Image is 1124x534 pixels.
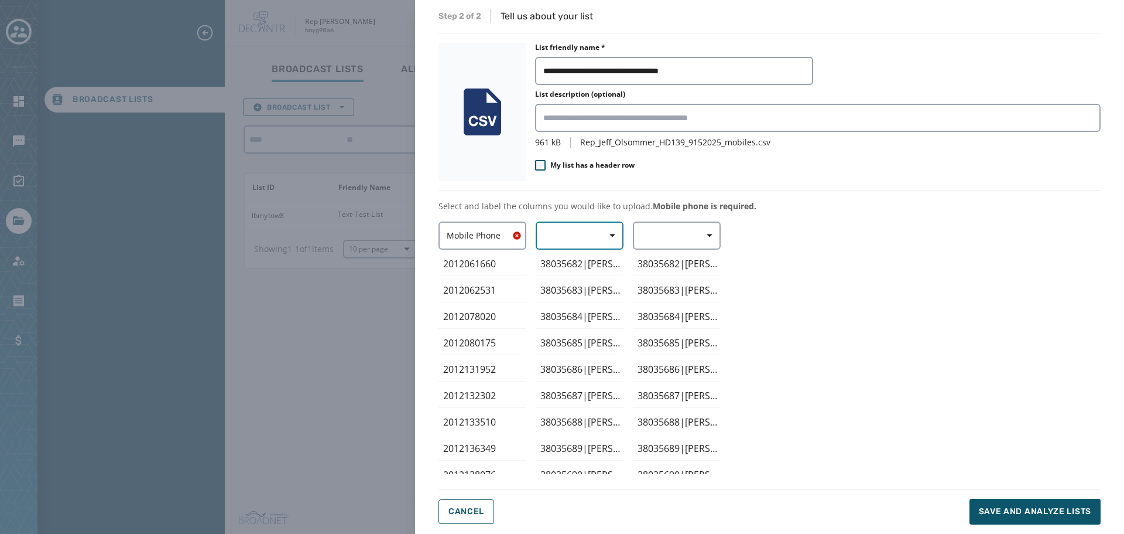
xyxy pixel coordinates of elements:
[550,161,635,170] span: My list has a header row
[536,384,623,408] div: 38035687|George E Segnini
[536,437,623,461] div: 38035689|Andrew and Lily Williams
[438,358,526,382] div: 2012131952
[536,331,623,355] div: 38035685|Karen Marie Roller
[633,252,721,276] div: 38035682|Janet Esteves
[438,278,526,302] div: 2012062531
[438,305,526,329] div: 2012078020
[536,358,623,382] div: 38035686|Ms. Helen S Clark
[438,222,526,250] button: Mobile Phone
[501,9,593,23] p: Tell us about your list
[969,499,1101,525] button: Save and analyze lists
[536,278,623,302] div: 38035683|Louis Jack Vento Jr
[580,137,770,148] span: Rep_Jeff_Olsommer_HD139_9152025_mobiles.csv
[438,11,481,22] span: Step 2 of 2
[536,410,623,434] div: 38035688|Zbigniew Roger Mrowiec
[535,90,625,99] label: List description (optional)
[438,463,526,487] div: 2012138076
[633,331,721,355] div: 38035685|Karen Marie Roller
[633,437,721,461] div: 38035689|Andrew and Lily Williams
[536,252,623,276] div: 38035682|Janet Esteves
[633,278,721,302] div: 38035683|Louis Jack Vento Jr
[447,230,518,242] span: Mobile Phone
[438,384,526,408] div: 2012132302
[438,200,1101,212] p: Select and label the columns you would like to upload.
[653,200,756,212] span: Mobile phone is required.
[535,160,546,171] input: My list has a header row
[438,499,494,524] button: Cancel
[536,305,623,329] div: 38035684|Courtney and Pamela Barring
[633,384,721,408] div: 38035687|George E Segnini
[633,410,721,434] div: 38035688|Zbigniew Roger Mrowiec
[536,463,623,487] div: 38035690|Jill C Campana
[633,463,721,487] div: 38035690|Jill C Campana
[979,506,1091,518] span: Save and analyze lists
[633,305,721,329] div: 38035684|Courtney and Pamela Barring
[438,410,526,434] div: 2012133510
[535,137,561,148] span: 961 kB
[535,43,605,52] label: List friendly name *
[633,358,721,382] div: 38035686|Ms. Helen S Clark
[438,437,526,461] div: 2012136349
[438,252,526,276] div: 2012061660
[448,507,484,516] span: Cancel
[438,331,526,355] div: 2012080175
